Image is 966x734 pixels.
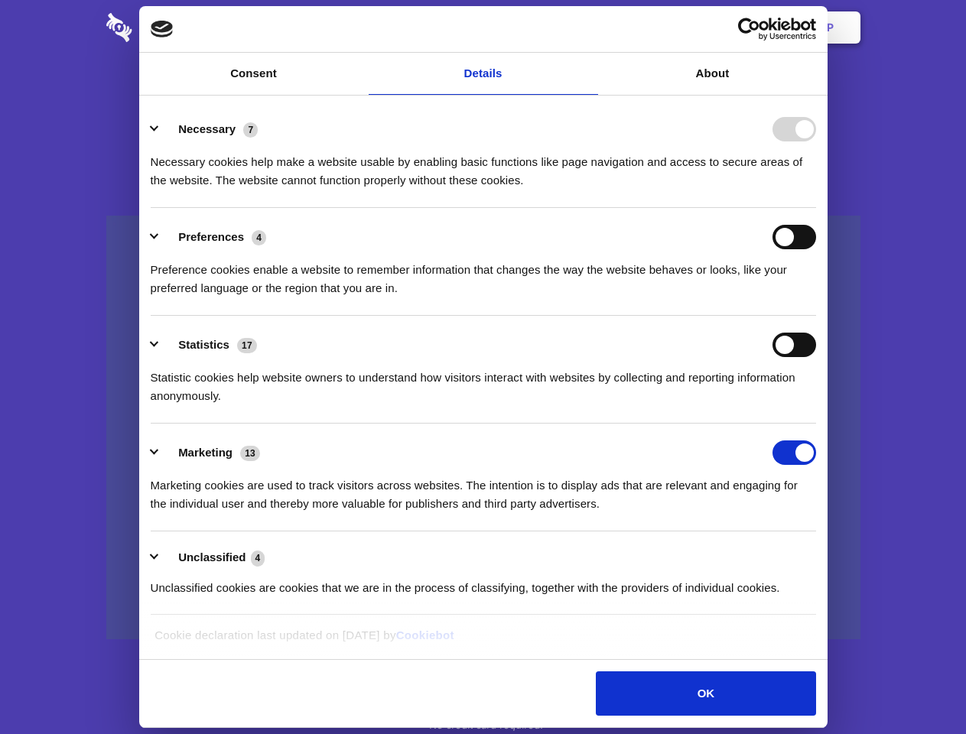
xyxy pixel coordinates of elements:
h1: Eliminate Slack Data Loss. [106,69,860,124]
div: Cookie declaration last updated on [DATE] by [143,626,823,656]
div: Unclassified cookies are cookies that we are in the process of classifying, together with the pro... [151,567,816,597]
label: Necessary [178,122,236,135]
iframe: Drift Widget Chat Controller [890,658,948,716]
button: Unclassified (4) [151,548,275,567]
a: Cookiebot [396,628,454,641]
a: Pricing [449,4,516,51]
span: 4 [252,230,266,245]
button: Marketing (13) [151,440,270,465]
a: Consent [139,53,369,95]
a: Details [369,53,598,95]
img: logo [151,21,174,37]
div: Marketing cookies are used to track visitors across websites. The intention is to display ads tha... [151,465,816,513]
label: Marketing [178,446,233,459]
button: OK [596,671,815,716]
button: Preferences (4) [151,225,276,249]
label: Preferences [178,230,244,243]
label: Statistics [178,338,229,351]
h4: Auto-redaction of sensitive data, encrypted data sharing and self-destructing private chats. Shar... [106,139,860,190]
span: 7 [243,122,258,138]
a: Contact [620,4,691,51]
a: About [598,53,828,95]
div: Preference cookies enable a website to remember information that changes the way the website beha... [151,249,816,297]
button: Necessary (7) [151,117,268,141]
span: 4 [251,550,265,566]
div: Necessary cookies help make a website usable by enabling basic functions like page navigation and... [151,141,816,190]
img: logo-wordmark-white-trans-d4663122ce5f474addd5e946df7df03e33cb6a1c49d2221995e7729f52c070b2.svg [106,13,237,42]
a: Wistia video thumbnail [106,216,860,640]
span: 17 [237,338,257,353]
button: Statistics (17) [151,333,267,357]
a: Usercentrics Cookiebot - opens in a new window [682,18,816,41]
a: Login [694,4,760,51]
span: 13 [240,446,260,461]
div: Statistic cookies help website owners to understand how visitors interact with websites by collec... [151,357,816,405]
